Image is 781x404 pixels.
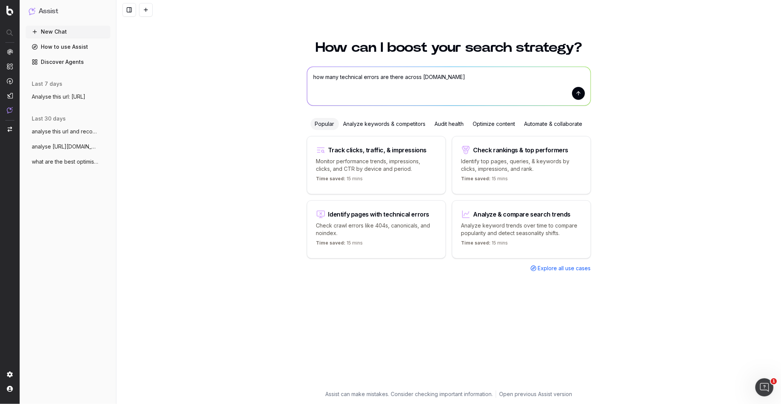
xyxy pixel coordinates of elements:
[32,128,98,135] span: analyse this url and recommend optimisat
[307,41,591,54] h1: How can I boost your search strategy?
[461,176,508,185] p: 15 mins
[39,6,58,17] h1: Assist
[7,371,13,378] img: Setting
[7,386,13,392] img: My account
[473,211,571,217] div: Analyze & compare search trends
[538,265,591,272] span: Explore all use cases
[26,141,110,153] button: analyse [URL][DOMAIN_NAME]
[325,390,493,398] p: Assist can make mistakes. Consider checking important information.
[26,26,110,38] button: New Chat
[29,8,36,15] img: Assist
[328,211,430,217] div: Identify pages with technical errors
[32,158,98,166] span: what are the best optimisations for agen
[461,240,508,249] p: 15 mins
[32,143,98,150] span: analyse [URL][DOMAIN_NAME]
[461,158,581,173] p: Identify top pages, queries, & keywords by clicks, impressions, and rank.
[430,118,469,130] div: Audit health
[26,125,110,138] button: analyse this url and recommend optimisat
[461,240,491,246] span: Time saved:
[7,107,13,113] img: Assist
[499,390,572,398] a: Open previous Assist version
[32,115,66,122] span: last 30 days
[307,67,591,105] textarea: how many technical errors are there across [DOMAIN_NAME]
[461,176,491,181] span: Time saved:
[316,176,363,185] p: 15 mins
[339,118,430,130] div: Analyze keywords & competitors
[32,93,85,101] span: Analyse this url: [URL]
[8,127,12,132] img: Switch project
[316,240,346,246] span: Time saved:
[26,41,110,53] a: How to use Assist
[311,118,339,130] div: Popular
[469,118,520,130] div: Optimize content
[7,49,13,55] img: Analytics
[473,147,569,153] div: Check rankings & top performers
[29,6,107,17] button: Assist
[26,56,110,68] a: Discover Agents
[7,63,13,70] img: Intelligence
[6,6,13,15] img: Botify logo
[316,176,346,181] span: Time saved:
[7,93,13,99] img: Studio
[316,222,436,237] p: Check crawl errors like 404s, canonicals, and noindex.
[26,91,110,103] button: Analyse this url: [URL]
[520,118,587,130] div: Automate & collaborate
[26,156,110,168] button: what are the best optimisations for agen
[328,147,427,153] div: Track clicks, traffic, & impressions
[316,158,436,173] p: Monitor performance trends, impressions, clicks, and CTR by device and period.
[316,240,363,249] p: 15 mins
[461,222,581,237] p: Analyze keyword trends over time to compare popularity and detect seasonality shifts.
[771,378,777,384] span: 1
[755,378,773,396] iframe: Intercom live chat
[32,80,62,88] span: last 7 days
[530,265,591,272] a: Explore all use cases
[7,78,13,84] img: Activation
